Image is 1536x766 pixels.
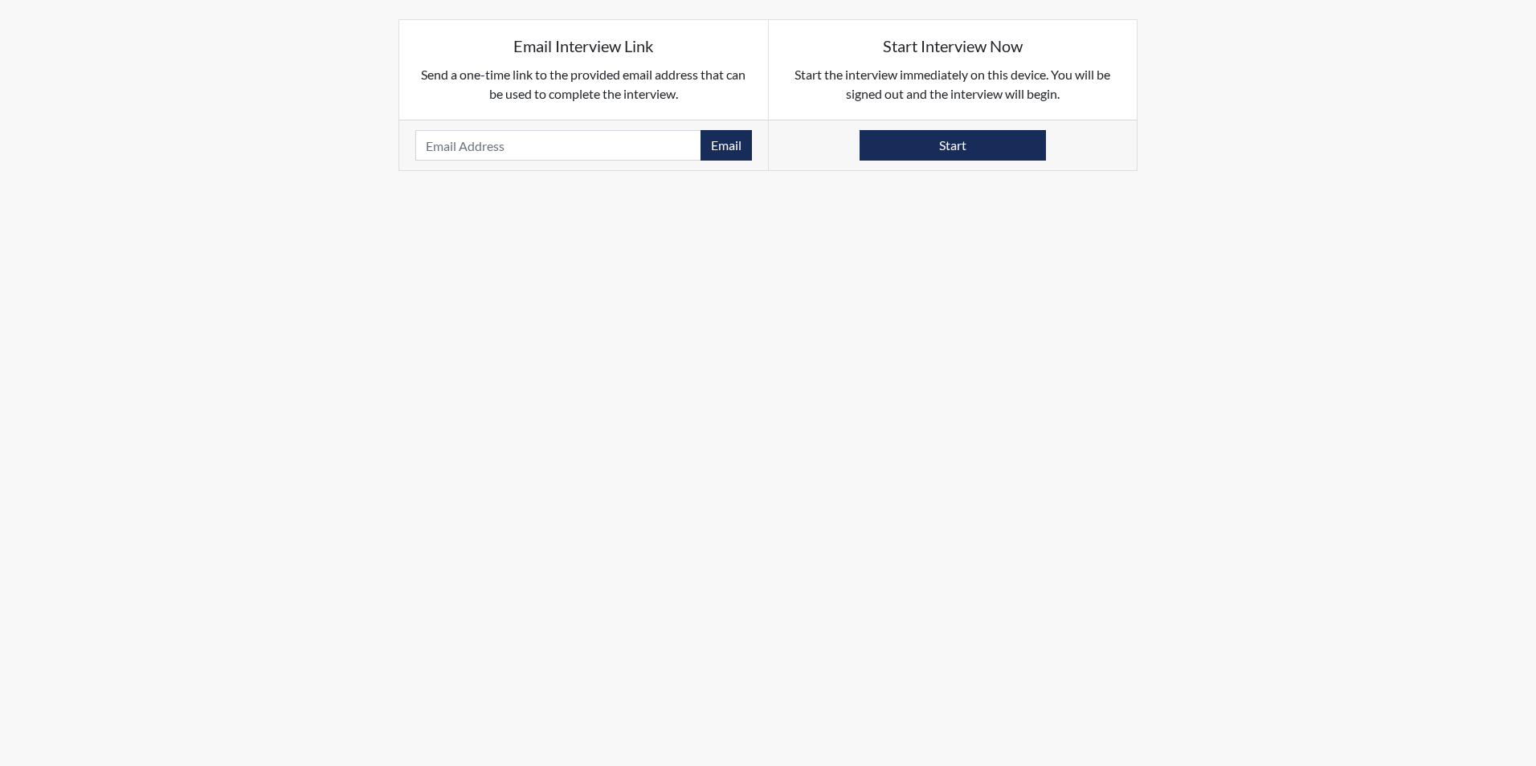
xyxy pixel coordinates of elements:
[415,65,752,104] p: Send a one-time link to the provided email address that can be used to complete the interview.
[415,36,752,55] h5: Email Interview Link
[785,65,1121,104] p: Start the interview immediately on this device. You will be signed out and the interview will begin.
[860,130,1046,161] button: Start
[415,130,701,161] input: Email Address
[785,36,1121,55] h5: Start Interview Now
[701,130,752,161] button: Email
